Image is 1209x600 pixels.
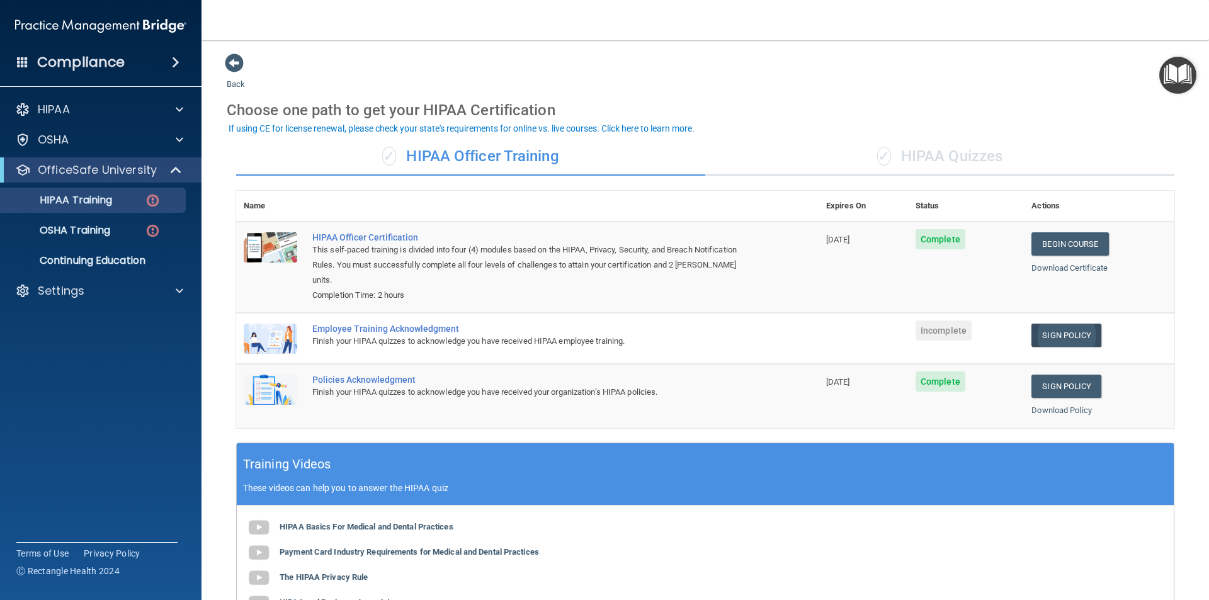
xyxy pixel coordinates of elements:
[38,132,69,147] p: OSHA
[8,224,110,237] p: OSHA Training
[8,194,112,207] p: HIPAA Training
[312,232,756,242] a: HIPAA Officer Certification
[145,193,161,208] img: danger-circle.6113f641.png
[1159,57,1196,94] button: Open Resource Center
[1031,232,1108,256] a: Begin Course
[243,453,331,475] h5: Training Videos
[84,547,140,560] a: Privacy Policy
[312,324,756,334] div: Employee Training Acknowledgment
[916,371,965,392] span: Complete
[1031,405,1092,415] a: Download Policy
[877,147,891,166] span: ✓
[227,64,245,89] a: Back
[246,565,271,591] img: gray_youtube_icon.38fcd6cc.png
[227,92,1184,128] div: Choose one path to get your HIPAA Certification
[227,122,696,135] button: If using CE for license renewal, please check your state's requirements for online vs. live cours...
[243,483,1167,493] p: These videos can help you to answer the HIPAA quiz
[312,385,756,400] div: Finish your HIPAA quizzes to acknowledge you have received your organization’s HIPAA policies.
[312,334,756,349] div: Finish your HIPAA quizzes to acknowledge you have received HIPAA employee training.
[15,162,183,178] a: OfficeSafe University
[16,565,120,577] span: Ⓒ Rectangle Health 2024
[312,375,756,385] div: Policies Acknowledgment
[246,515,271,540] img: gray_youtube_icon.38fcd6cc.png
[1031,263,1108,273] a: Download Certificate
[246,540,271,565] img: gray_youtube_icon.38fcd6cc.png
[15,283,183,298] a: Settings
[16,547,69,560] a: Terms of Use
[145,223,161,239] img: danger-circle.6113f641.png
[826,377,850,387] span: [DATE]
[312,242,756,288] div: This self-paced training is divided into four (4) modules based on the HIPAA, Privacy, Security, ...
[236,191,305,222] th: Name
[819,191,908,222] th: Expires On
[908,191,1024,222] th: Status
[1031,375,1101,398] a: Sign Policy
[1024,191,1174,222] th: Actions
[280,547,539,557] b: Payment Card Industry Requirements for Medical and Dental Practices
[280,522,453,531] b: HIPAA Basics For Medical and Dental Practices
[15,102,183,117] a: HIPAA
[37,54,125,71] h4: Compliance
[15,132,183,147] a: OSHA
[38,283,84,298] p: Settings
[280,572,368,582] b: The HIPAA Privacy Rule
[705,138,1174,176] div: HIPAA Quizzes
[312,288,756,303] div: Completion Time: 2 hours
[38,102,70,117] p: HIPAA
[916,320,972,341] span: Incomplete
[916,229,965,249] span: Complete
[8,254,180,267] p: Continuing Education
[236,138,705,176] div: HIPAA Officer Training
[15,13,186,38] img: PMB logo
[229,124,695,133] div: If using CE for license renewal, please check your state's requirements for online vs. live cours...
[38,162,157,178] p: OfficeSafe University
[1031,324,1101,347] a: Sign Policy
[826,235,850,244] span: [DATE]
[382,147,396,166] span: ✓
